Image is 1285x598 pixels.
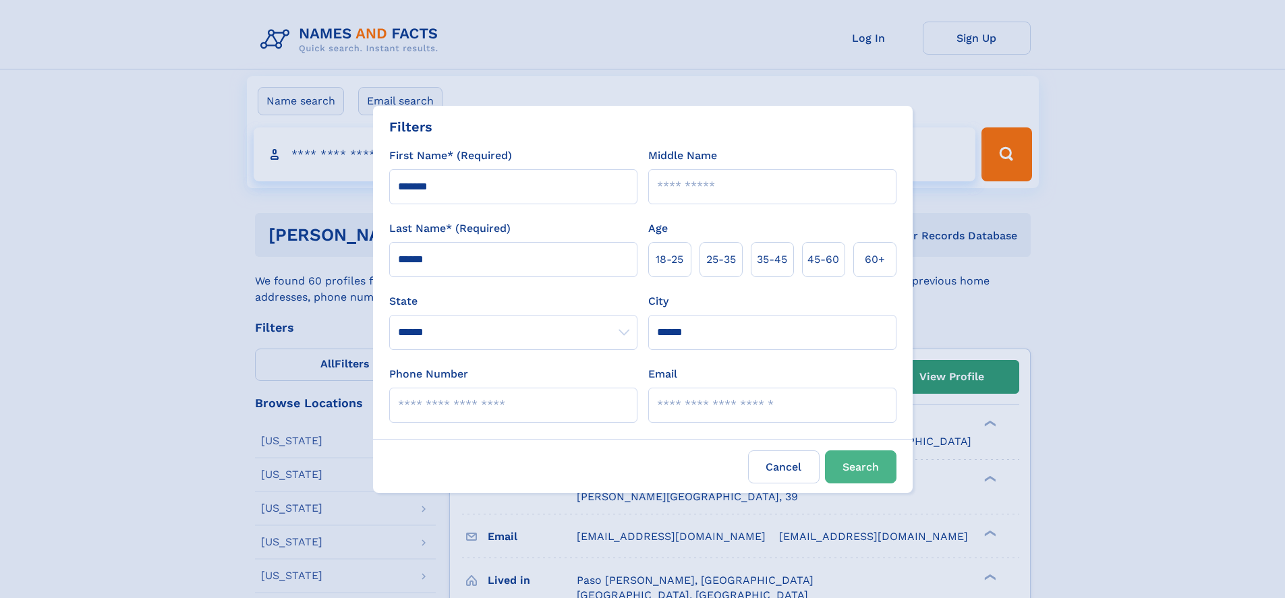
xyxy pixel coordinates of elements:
span: 18‑25 [656,251,683,268]
label: Last Name* (Required) [389,220,511,237]
span: 45‑60 [807,251,839,268]
span: 25‑35 [706,251,736,268]
label: City [648,293,668,309]
label: Cancel [748,450,820,483]
label: Email [648,366,677,382]
span: 60+ [865,251,885,268]
label: Middle Name [648,148,717,164]
label: Age [648,220,668,237]
div: Filters [389,117,432,137]
label: State [389,293,637,309]
span: 35‑45 [757,251,787,268]
label: Phone Number [389,366,468,382]
label: First Name* (Required) [389,148,512,164]
button: Search [825,450,896,483]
